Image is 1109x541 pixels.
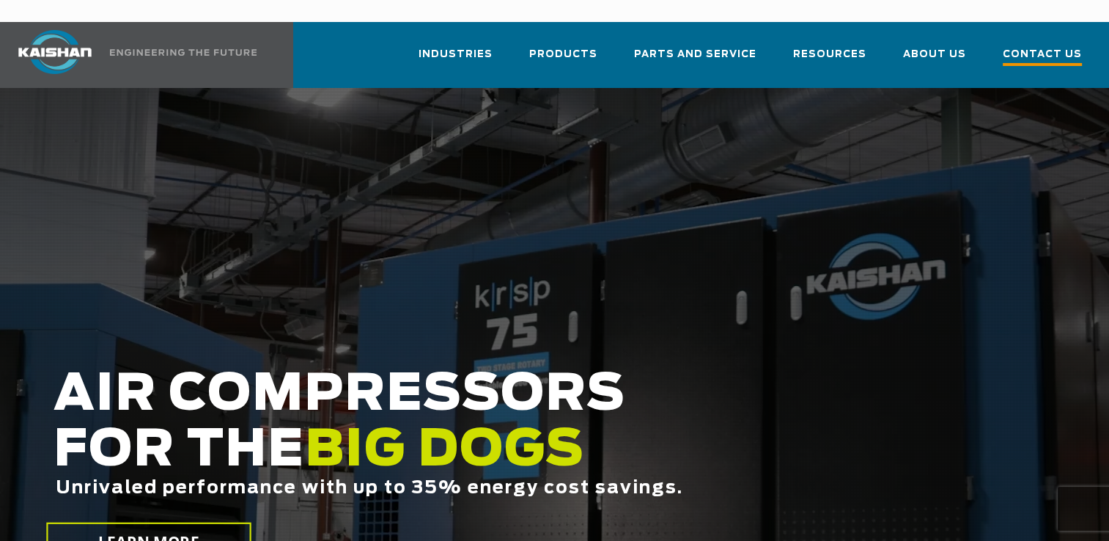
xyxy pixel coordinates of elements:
[529,46,597,63] span: Products
[634,46,756,63] span: Parts and Service
[305,426,585,476] span: BIG DOGS
[1003,35,1082,88] a: Contact Us
[419,35,493,85] a: Industries
[56,479,683,497] span: Unrivaled performance with up to 35% energy cost savings.
[110,49,257,56] img: Engineering the future
[903,35,966,85] a: About Us
[634,35,756,85] a: Parts and Service
[903,46,966,63] span: About Us
[793,35,866,85] a: Resources
[419,46,493,63] span: Industries
[793,46,866,63] span: Resources
[1003,46,1082,66] span: Contact Us
[529,35,597,85] a: Products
